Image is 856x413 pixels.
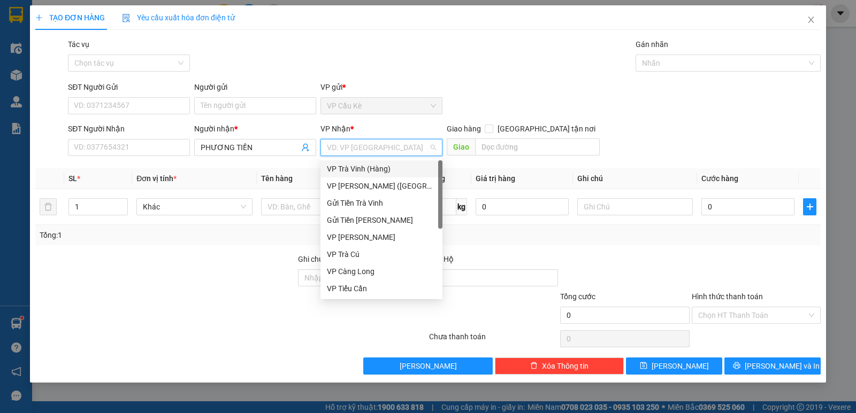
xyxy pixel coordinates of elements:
[320,177,442,194] div: VP Trần Phú (Hàng)
[447,124,481,133] span: Giao hàng
[530,362,538,370] span: delete
[447,138,475,155] span: Giao
[143,199,246,215] span: Khác
[40,198,57,215] button: delete
[320,263,442,280] div: VP Càng Long
[796,5,826,35] button: Close
[68,81,190,93] div: SĐT Người Gửi
[495,357,624,375] button: deleteXóa Thông tin
[807,15,815,24] span: close
[68,123,190,135] div: SĐT Người Nhận
[573,168,697,189] th: Ghi chú
[194,81,316,93] div: Người gửi
[745,360,820,372] span: [PERSON_NAME] và In
[320,124,350,133] span: VP Nhận
[692,292,763,301] label: Hình thức thanh toán
[493,123,600,135] span: [GEOGRAPHIC_DATA] tận nơi
[428,331,559,349] div: Chưa thanh toán
[327,231,436,243] div: VP [PERSON_NAME]
[4,58,67,68] span: 0933973868 -
[363,357,492,375] button: [PERSON_NAME]
[476,174,515,183] span: Giá trị hàng
[804,202,816,211] span: plus
[320,81,442,93] div: VP gửi
[36,6,124,16] strong: BIÊN NHẬN GỬI HÀNG
[724,357,821,375] button: printer[PERSON_NAME] và In
[40,229,331,241] div: Tổng: 1
[320,280,442,297] div: VP Tiểu Cần
[320,212,442,229] div: Gửi Tiền Trần Phú
[327,197,436,209] div: Gửi Tiền Trà Vinh
[320,229,442,246] div: VP Vũng Liêm
[136,174,177,183] span: Đơn vị tính
[327,180,436,192] div: VP [PERSON_NAME] ([GEOGRAPHIC_DATA])
[400,360,457,372] span: [PERSON_NAME]
[429,255,454,263] span: Thu Hộ
[320,246,442,263] div: VP Trà Cú
[35,14,43,21] span: plus
[320,160,442,177] div: VP Trà Vinh (Hàng)
[22,21,67,31] span: VP Cầu Kè -
[327,266,436,277] div: VP Càng Long
[577,198,693,215] input: Ghi Chú
[327,98,436,114] span: VP Cầu Kè
[327,214,436,226] div: Gửi Tiền [PERSON_NAME]
[327,248,436,260] div: VP Trà Cú
[4,36,108,56] span: VP [PERSON_NAME] ([GEOGRAPHIC_DATA])
[68,40,89,49] label: Tác vụ
[4,21,156,31] p: GỬI:
[652,360,709,372] span: [PERSON_NAME]
[35,13,105,22] span: TẠO ĐƠN HÀNG
[327,163,436,175] div: VP Trà Vinh (Hàng)
[475,138,600,155] input: Dọc đường
[298,269,427,286] input: Ghi chú đơn hàng
[122,13,235,22] span: Yêu cầu xuất hóa đơn điện tử
[640,362,647,370] span: save
[733,362,740,370] span: printer
[560,292,595,301] span: Tổng cước
[194,123,316,135] div: Người nhận
[327,283,436,294] div: VP Tiểu Cần
[542,360,588,372] span: Xóa Thông tin
[626,357,722,375] button: save[PERSON_NAME]
[301,143,310,152] span: user-add
[57,58,67,68] span: BÉ
[803,198,816,215] button: plus
[68,174,77,183] span: SL
[122,14,131,22] img: icon
[701,174,738,183] span: Cước hàng
[261,174,293,183] span: Tên hàng
[298,255,357,263] label: Ghi chú đơn hàng
[456,198,467,215] span: kg
[4,36,156,56] p: NHẬN:
[4,69,26,80] span: GIAO:
[261,198,377,215] input: VD: Bàn, Ghế
[476,198,569,215] input: 0
[636,40,668,49] label: Gán nhãn
[320,194,442,212] div: Gửi Tiền Trà Vinh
